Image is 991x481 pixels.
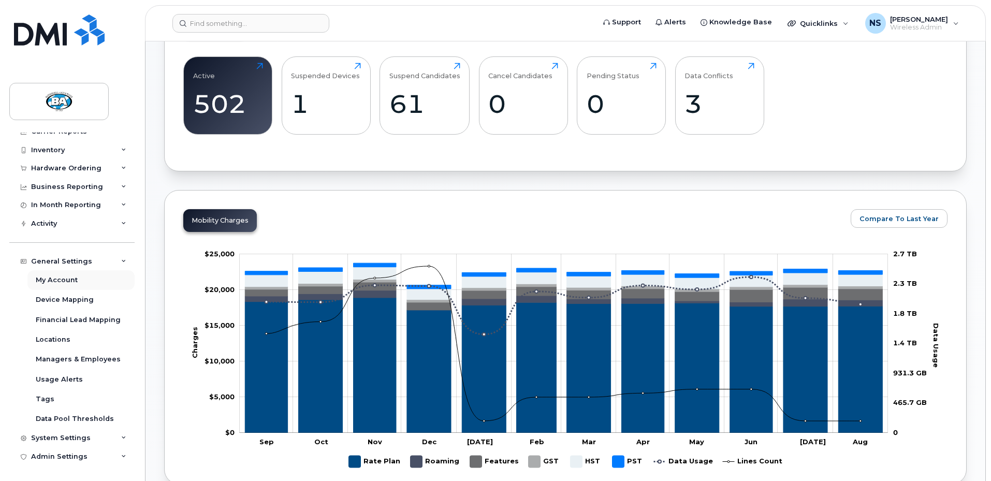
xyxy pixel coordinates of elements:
[893,309,917,317] tspan: 1.8 TB
[893,339,917,347] tspan: 1.4 TB
[191,327,199,358] tspan: Charges
[389,63,460,129] a: Suspend Candidates61
[259,438,274,446] tspan: Sep
[893,428,898,436] tspan: 0
[869,17,881,30] span: NS
[488,63,558,129] a: Cancel Candidates0
[172,14,329,33] input: Find something...
[613,451,644,472] g: PST
[291,89,361,119] div: 1
[245,282,882,310] g: Features
[890,23,948,32] span: Wireless Admin
[209,392,235,401] tspan: $5,000
[684,89,754,119] div: 3
[612,17,641,27] span: Support
[368,438,382,446] tspan: Nov
[800,438,826,446] tspan: [DATE]
[684,63,733,80] div: Data Conflicts
[205,321,235,329] tspan: $15,000
[205,285,235,294] g: $0
[488,89,558,119] div: 0
[389,89,460,119] div: 61
[422,438,437,446] tspan: Dec
[488,63,552,80] div: Cancel Candidates
[684,63,754,129] a: Data Conflicts3
[245,298,882,433] g: Rate Plan
[745,438,757,446] tspan: Jun
[349,451,782,472] g: Legend
[225,428,235,436] tspan: $0
[291,63,360,80] div: Suspended Devices
[587,89,657,119] div: 0
[529,451,560,472] g: GST
[587,63,657,129] a: Pending Status0
[470,451,519,472] g: Features
[723,451,782,472] g: Lines Count
[193,63,263,129] a: Active502
[893,279,917,287] tspan: 2.3 TB
[587,63,639,80] div: Pending Status
[205,250,235,258] tspan: $25,000
[349,451,400,472] g: Rate Plan
[689,438,704,446] tspan: May
[596,12,648,33] a: Support
[245,290,882,310] g: Roaming
[205,285,235,294] tspan: $20,000
[851,209,948,228] button: Compare To Last Year
[389,63,460,80] div: Suspend Candidates
[205,357,235,365] g: $0
[193,63,215,80] div: Active
[932,323,940,368] tspan: Data Usage
[209,392,235,401] g: $0
[859,214,939,224] span: Compare To Last Year
[893,398,927,406] tspan: 465.7 GB
[780,13,856,34] div: Quicklinks
[245,267,882,300] g: HST
[205,250,235,258] g: $0
[571,451,602,472] g: HST
[582,438,596,446] tspan: Mar
[664,17,686,27] span: Alerts
[411,451,460,472] g: Roaming
[893,369,927,377] tspan: 931.3 GB
[890,15,948,23] span: [PERSON_NAME]
[193,89,263,119] div: 502
[205,321,235,329] g: $0
[693,12,779,33] a: Knowledge Base
[654,451,713,472] g: Data Usage
[852,438,868,446] tspan: Aug
[530,438,544,446] tspan: Feb
[648,12,693,33] a: Alerts
[893,250,917,258] tspan: 2.7 TB
[314,438,328,446] tspan: Oct
[858,13,966,34] div: Nicol Seenath
[291,63,361,129] a: Suspended Devices1
[800,19,838,27] span: Quicklinks
[205,357,235,365] tspan: $10,000
[636,438,650,446] tspan: Apr
[191,250,942,472] g: Chart
[709,17,772,27] span: Knowledge Base
[467,438,493,446] tspan: [DATE]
